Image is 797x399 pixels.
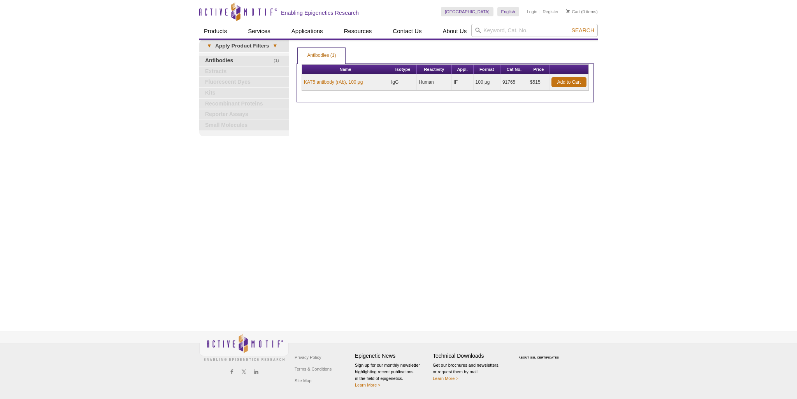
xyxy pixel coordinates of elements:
[528,74,549,90] td: $515
[389,74,417,90] td: IgG
[452,65,474,74] th: Appl.
[199,109,289,120] a: Reporter Assays
[199,40,289,52] a: ▾Apply Product Filters▾
[199,56,289,66] a: (1)Antibodies
[339,24,377,39] a: Resources
[389,65,417,74] th: Isotype
[527,9,537,14] a: Login
[417,74,452,90] td: Human
[500,74,528,90] td: 91765
[566,9,580,14] a: Cart
[199,120,289,130] a: Small Molecules
[471,24,598,37] input: Keyword, Cat. No.
[474,74,500,90] td: 100 µg
[539,7,541,16] li: |
[199,88,289,98] a: Kits
[474,65,500,74] th: Format
[388,24,426,39] a: Contact Us
[433,376,458,381] a: Learn More >
[542,9,558,14] a: Register
[566,7,598,16] li: (0 items)
[438,24,472,39] a: About Us
[519,356,559,359] a: ABOUT SSL CERTIFICATES
[269,42,281,49] span: ▾
[199,99,289,109] a: Recombinant Proteins
[293,375,313,387] a: Site Map
[566,9,570,13] img: Your Cart
[417,65,452,74] th: Reactivity
[355,383,381,387] a: Learn More >
[569,27,597,34] button: Search
[274,56,283,66] span: (1)
[298,48,345,63] a: Antibodies (1)
[199,24,232,39] a: Products
[433,362,507,382] p: Get our brochures and newsletters, or request them by mail.
[203,42,215,49] span: ▾
[497,7,519,16] a: English
[551,77,586,87] a: Add to Cart
[511,345,569,362] table: Click to Verify - This site chose Symantec SSL for secure e-commerce and confidential communicati...
[441,7,493,16] a: [GEOGRAPHIC_DATA]
[199,331,289,363] img: Active Motif,
[572,27,594,33] span: Search
[243,24,275,39] a: Services
[287,24,328,39] a: Applications
[199,67,289,77] a: Extracts
[302,65,389,74] th: Name
[433,353,507,359] h4: Technical Downloads
[293,352,323,363] a: Privacy Policy
[452,74,474,90] td: IF
[500,65,528,74] th: Cat No.
[528,65,549,74] th: Price
[355,362,429,388] p: Sign up for our monthly newsletter highlighting recent publications in the field of epigenetics.
[293,363,334,375] a: Terms & Conditions
[199,77,289,87] a: Fluorescent Dyes
[304,79,363,86] a: KAT5 antibody (rAb), 100 µg
[355,353,429,359] h4: Epigenetic News
[281,9,359,16] h2: Enabling Epigenetics Research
